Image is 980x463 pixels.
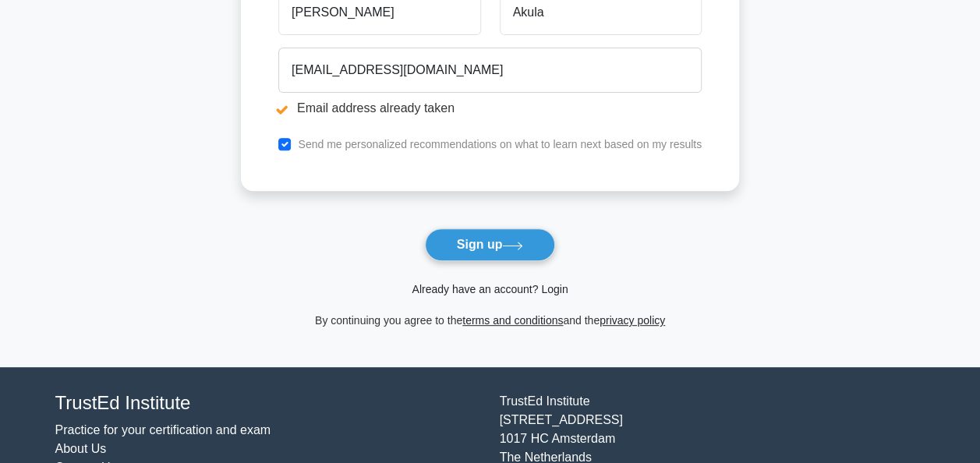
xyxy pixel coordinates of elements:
button: Sign up [425,228,556,261]
li: Email address already taken [278,99,702,118]
input: Email [278,48,702,93]
a: Already have an account? Login [412,283,568,295]
a: About Us [55,442,107,455]
a: Practice for your certification and exam [55,423,271,436]
a: terms and conditions [462,314,563,327]
a: privacy policy [600,314,665,327]
label: Send me personalized recommendations on what to learn next based on my results [298,138,702,150]
h4: TrustEd Institute [55,392,481,415]
div: By continuing you agree to the and the [232,311,748,330]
